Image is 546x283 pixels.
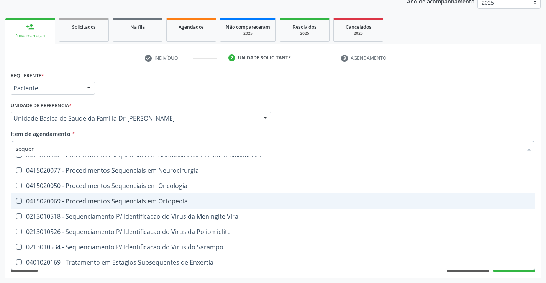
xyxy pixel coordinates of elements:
span: Resolvidos [293,24,316,30]
span: Cancelados [346,24,371,30]
div: 0213010518 - Sequenciamento P/ Identificacao do Virus da Meningite Viral [16,213,530,219]
div: 0415020069 - Procedimentos Sequenciais em Ortopedia [16,198,530,204]
div: Unidade solicitante [238,54,291,61]
input: Buscar por procedimentos [16,141,523,156]
span: Solicitados [72,24,96,30]
div: 0415020077 - Procedimentos Sequenciais em Neurocirurgia [16,167,530,173]
div: 0415020050 - Procedimentos Sequenciais em Oncologia [16,183,530,189]
span: Na fila [130,24,145,30]
div: 0213010534 - Sequenciamento P/ Identificacao do Virus do Sarampo [16,244,530,250]
div: 0213010526 - Sequenciamento P/ Identificacao do Virus da Poliomielite [16,229,530,235]
span: Unidade Basica de Saude da Familia Dr [PERSON_NAME] [13,115,256,122]
div: Nova marcação [11,33,50,39]
label: Unidade de referência [11,100,72,112]
span: Paciente [13,84,79,92]
div: 0401020169 - Tratamento em Estagios Subsequentes de Enxertia [16,259,530,265]
span: Agendados [179,24,204,30]
div: 2025 [226,31,270,36]
div: person_add [26,23,34,31]
div: 2025 [339,31,377,36]
span: Item de agendamento [11,130,71,137]
label: Requerente [11,70,44,82]
div: 2025 [285,31,324,36]
div: 2 [228,54,235,61]
span: Não compareceram [226,24,270,30]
